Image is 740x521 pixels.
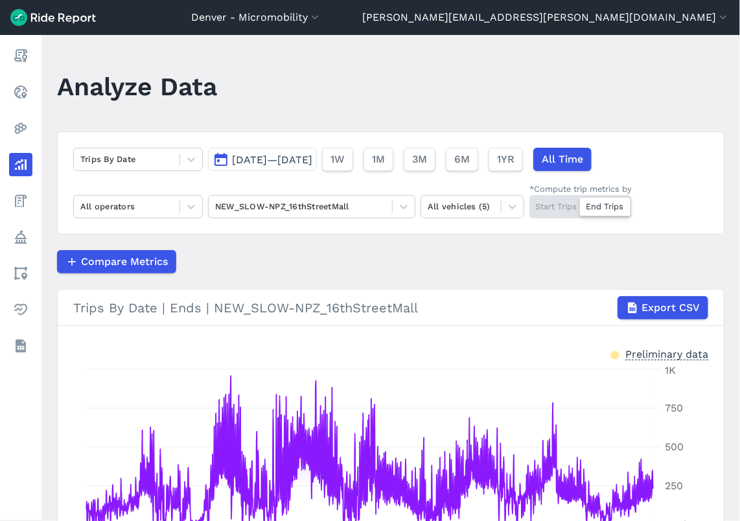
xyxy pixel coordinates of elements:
div: *Compute trip metrics by [529,183,632,195]
a: Policy [9,226,32,249]
button: 1W [322,148,353,171]
a: Analyze [9,153,32,176]
a: Datasets [9,334,32,358]
tspan: 1K [665,365,676,377]
a: Areas [9,262,32,285]
span: Compare Metrics [81,254,168,270]
a: Report [9,44,32,67]
h1: Analyze Data [57,69,217,104]
a: Fees [9,189,32,213]
div: Preliminary data [625,347,708,360]
button: 1YR [489,148,523,171]
div: Trips By Date | Ends | NEW_SLOW-NPZ_16thStreetMall [73,296,708,319]
span: 6M [454,152,470,167]
span: 1YR [497,152,515,167]
tspan: 250 [665,480,683,492]
span: 1M [372,152,385,167]
button: Denver - Micromobility [191,10,321,25]
a: Heatmaps [9,117,32,140]
button: 1M [364,148,393,171]
button: [PERSON_NAME][EMAIL_ADDRESS][PERSON_NAME][DOMAIN_NAME] [362,10,730,25]
img: Ride Report [10,9,96,26]
a: Realtime [9,80,32,104]
span: [DATE]—[DATE] [232,154,312,166]
tspan: 750 [665,402,683,415]
button: Export CSV [618,296,708,319]
button: [DATE]—[DATE] [208,148,317,171]
button: All Time [533,148,592,171]
tspan: 500 [665,441,684,454]
span: Export CSV [642,300,700,316]
button: 3M [404,148,435,171]
span: 1W [330,152,345,167]
button: Compare Metrics [57,250,176,273]
span: All Time [542,152,583,167]
span: 3M [412,152,427,167]
a: Health [9,298,32,321]
button: 6M [446,148,478,171]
